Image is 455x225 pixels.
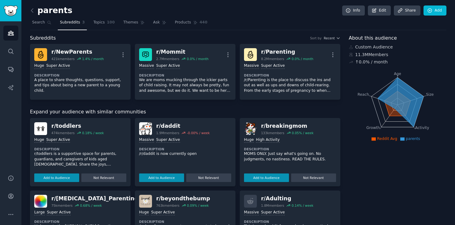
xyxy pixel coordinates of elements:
img: breakingmom [244,122,257,135]
div: 1.9M members [156,131,179,135]
button: Not Relevant [186,173,231,182]
div: Super Active [151,210,175,216]
span: 100 [107,20,115,25]
div: 0.68 % / week [80,203,102,208]
button: Not Relevant [81,173,126,182]
p: r/toddlers is a supportive space for parents, guardians, and caregivers of kids aged [DEMOGRAPHIC... [34,151,126,167]
span: Themes [123,20,138,25]
div: Custom Audience [349,44,447,50]
tspan: Size [426,92,434,96]
span: Subreddits [60,20,80,25]
div: Super Active [46,63,70,69]
img: Autism_Parenting [34,195,47,208]
div: ↑ 0.0 % / month [355,59,388,65]
a: Themes [121,18,147,30]
div: 8.2M members [261,57,284,61]
p: /r/daddit is now currently open [139,151,231,157]
a: Edit [368,5,391,16]
dt: Description [34,147,126,151]
tspan: Age [394,72,401,76]
button: Not Relevant [291,173,336,182]
div: Sort by [310,36,322,40]
div: Massive [244,210,259,216]
div: 0.14 % / week [292,203,313,208]
a: Ask [151,18,168,30]
img: daddit [139,122,152,135]
div: r/ Mommit [156,48,209,56]
a: NewParentsr/NewParents421kmembers1.4% / monthHugeSuper ActiveDescriptionA place to share thoughts... [30,44,131,100]
a: Subreddits3 [58,18,87,30]
a: Products440 [173,18,209,30]
div: r/ [MEDICAL_DATA]_Parenting [51,195,138,202]
span: Recent [324,36,335,40]
div: Huge [139,210,149,216]
span: 440 [200,20,208,25]
button: Add to Audience [139,173,184,182]
span: Expand your audience with similar communities [30,108,146,116]
div: 0.0 % / month [292,57,313,61]
div: Super Active [261,210,285,216]
span: Ask [153,20,160,25]
img: Mommit [139,48,152,61]
img: beyondthebump [139,195,152,208]
div: 0.0 % / month [187,57,209,61]
dt: Description [139,147,231,151]
tspan: Growth [366,126,380,130]
dt: Description [34,220,126,224]
div: Super Active [46,137,70,143]
a: Mommitr/Mommit2.7Mmembers0.0% / monthMassiveSuper ActiveDescriptionWe are moms mucking through th... [135,44,235,100]
div: Huge [34,63,44,69]
button: Recent [324,36,340,40]
div: 0.09 % / week [187,203,209,208]
p: We are moms mucking through the ickier parts of child raising. It may not always be pretty, fun a... [139,77,231,94]
span: parents [406,137,420,141]
div: Super Active [156,137,180,143]
tspan: Activity [415,126,429,130]
div: 474k members [51,131,75,135]
dt: Description [244,220,336,224]
span: Topics [93,20,105,25]
span: About this audience [349,34,397,42]
div: 0.18 % / week [82,131,104,135]
div: Super Active [47,210,71,216]
span: 3 [82,20,85,25]
div: r/ beyondthebump [156,195,210,202]
dt: Description [34,73,126,77]
a: Info [342,5,365,16]
a: Parentingr/Parenting8.2Mmembers0.0% / monthMassiveSuper ActiveDescription/r/Parenting is the plac... [240,44,340,100]
img: NewParents [34,48,47,61]
h2: parents [30,6,72,16]
span: Subreddits [30,34,56,42]
div: r/ breakingmom [261,122,314,130]
dt: Description [244,147,336,151]
img: toddlers [34,122,47,135]
div: r/ daddit [156,122,210,130]
div: r/ Adulting [261,195,313,202]
div: Huge [244,137,254,143]
div: 75k members [51,203,72,208]
div: 421k members [51,57,75,61]
p: A place to share thoughts, questions, support, and tips about being a new parent to a young child. [34,77,126,94]
button: Add to Audience [34,173,79,182]
a: Search [30,18,54,30]
div: Super Active [261,63,285,69]
a: Share [394,5,420,16]
div: Huge [34,137,44,143]
tspan: Reach [357,92,369,96]
img: GummySearch logo [4,5,18,16]
div: -0.00 % / week [187,131,210,135]
dt: Description [139,73,231,77]
div: 2.7M members [156,57,179,61]
span: Reddit Avg [377,137,397,141]
p: /r/Parenting is the place to discuss the ins and out as well as ups and downs of child-rearing. F... [244,77,336,94]
div: 0.05 % / week [292,131,313,135]
dt: Description [244,73,336,77]
div: Massive [139,137,154,143]
img: Parenting [244,48,257,61]
div: Massive [139,63,154,69]
div: r/ Parenting [261,48,313,56]
div: Super Active [156,63,180,69]
div: High Activity [256,137,280,143]
div: 11.3M Members [349,52,447,58]
div: Massive [244,63,259,69]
